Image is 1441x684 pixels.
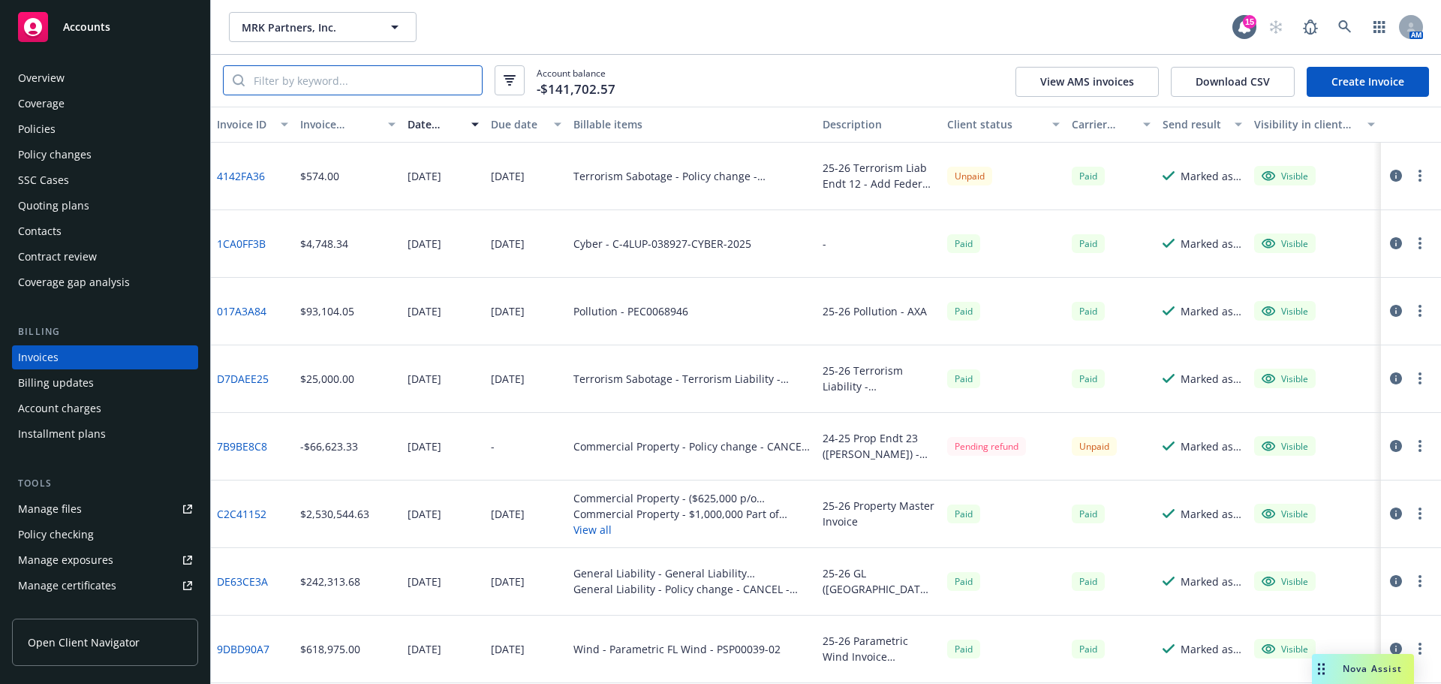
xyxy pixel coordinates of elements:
[18,194,89,218] div: Quoting plans
[817,107,941,143] button: Description
[947,302,980,321] div: Paid
[1072,572,1105,591] div: Paid
[573,168,811,184] div: Terrorism Sabotage - Policy change - US00129722SP25A
[1181,303,1242,319] div: Marked as sent
[1163,116,1226,132] div: Send result
[1262,507,1308,520] div: Visible
[537,67,615,95] span: Account balance
[1181,506,1242,522] div: Marked as sent
[300,574,360,589] div: $242,313.68
[1072,640,1105,658] div: Paid
[1262,642,1308,655] div: Visible
[12,194,198,218] a: Quoting plans
[1181,641,1242,657] div: Marked as sent
[573,438,811,454] div: Commercial Property - Policy change - CANCEL - 24SLCFM12223301
[408,438,441,454] div: [DATE]
[12,6,198,48] a: Accounts
[300,641,360,657] div: $618,975.00
[491,236,525,252] div: [DATE]
[573,236,751,252] div: Cyber - C-4LUP-038927-CYBER-2025
[1243,15,1256,29] div: 15
[1181,168,1242,184] div: Marked as sent
[537,80,615,99] span: -$141,702.57
[18,66,65,90] div: Overview
[491,303,525,319] div: [DATE]
[573,371,811,387] div: Terrorism Sabotage - Terrorism Liability - US00129722SP25A
[823,430,935,462] div: 24-25 Prop Endt 23 ([PERSON_NAME]) - Cancel Eff [DATE]
[12,371,198,395] a: Billing updates
[12,599,198,623] a: Manage claims
[408,236,441,252] div: [DATE]
[823,498,935,529] div: 25-26 Property Master Invoice
[12,219,198,243] a: Contacts
[1072,234,1105,253] span: Paid
[217,236,266,252] a: 1CA0FF3B
[12,143,198,167] a: Policy changes
[947,116,1043,132] div: Client status
[491,116,546,132] div: Due date
[1262,372,1308,385] div: Visible
[211,107,294,143] button: Invoice ID
[1181,438,1242,454] div: Marked as sent
[18,422,106,446] div: Installment plans
[28,634,140,650] span: Open Client Navigator
[1157,107,1248,143] button: Send result
[12,497,198,521] a: Manage files
[491,641,525,657] div: [DATE]
[567,107,817,143] button: Billable items
[18,497,82,521] div: Manage files
[217,641,269,657] a: 9DBD90A7
[18,270,130,294] div: Coverage gap analysis
[1261,12,1291,42] a: Start snowing
[402,107,485,143] button: Date issued
[18,143,92,167] div: Policy changes
[1072,505,1105,523] div: Paid
[573,303,688,319] div: Pollution - PEC0068946
[408,116,462,132] div: Date issued
[1262,169,1308,182] div: Visible
[12,523,198,547] a: Policy checking
[12,245,198,269] a: Contract review
[18,574,116,598] div: Manage certificates
[12,548,198,572] a: Manage exposures
[941,107,1066,143] button: Client status
[1072,437,1117,456] div: Unpaid
[300,371,354,387] div: $25,000.00
[12,270,198,294] a: Coverage gap analysis
[491,168,525,184] div: [DATE]
[12,574,198,598] a: Manage certificates
[823,363,935,394] div: 25-26 Terrorism Liability - [GEOGRAPHIC_DATA]
[18,168,69,192] div: SSC Cases
[1181,236,1242,252] div: Marked as sent
[300,506,369,522] div: $2,530,544.63
[573,565,811,581] div: General Liability - General Liability ([GEOGRAPHIC_DATA]) - ACS000542/2500
[1171,67,1295,97] button: Download CSV
[217,574,268,589] a: DE63CE3A
[18,599,94,623] div: Manage claims
[1262,304,1308,318] div: Visible
[408,303,441,319] div: [DATE]
[229,12,417,42] button: MRK Partners, Inc.
[947,572,980,591] span: Paid
[1307,67,1429,97] a: Create Invoice
[823,236,826,252] div: -
[947,369,980,388] div: Paid
[12,324,198,339] div: Billing
[12,92,198,116] a: Coverage
[18,371,94,395] div: Billing updates
[217,168,265,184] a: 4142FA36
[1262,439,1308,453] div: Visible
[823,633,935,664] div: 25-26 Parametric Wind Invoice ([GEOGRAPHIC_DATA])
[1181,574,1242,589] div: Marked as sent
[12,422,198,446] a: Installment plans
[233,74,245,86] svg: Search
[12,396,198,420] a: Account charges
[1015,67,1159,97] button: View AMS invoices
[1295,12,1325,42] a: Report a Bug
[947,505,980,523] span: Paid
[947,640,980,658] div: Paid
[12,66,198,90] a: Overview
[18,245,97,269] div: Contract review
